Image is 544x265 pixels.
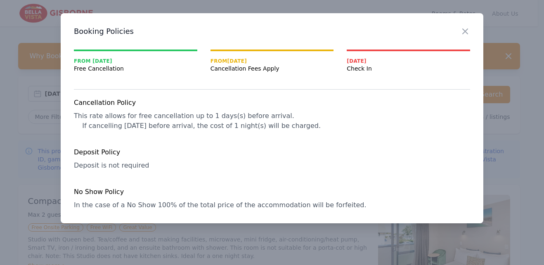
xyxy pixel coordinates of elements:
span: This rate allows for free cancellation up to 1 days(s) before arrival. If cancelling [DATE] befor... [74,112,321,130]
h4: No Show Policy [74,187,470,197]
span: In the case of a No Show 100% of the total price of the accommodation will be forfeited. [74,201,366,209]
h3: Booking Policies [74,26,470,36]
span: [DATE] [347,58,470,64]
span: Check In [347,64,470,73]
span: From [DATE] [74,58,197,64]
span: From [DATE] [211,58,334,64]
span: Cancellation Fees Apply [211,64,334,73]
nav: Progress mt-20 [74,50,470,73]
h4: Deposit Policy [74,147,470,157]
span: Free Cancellation [74,64,197,73]
span: Deposit is not required [74,161,149,169]
h4: Cancellation Policy [74,98,470,108]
